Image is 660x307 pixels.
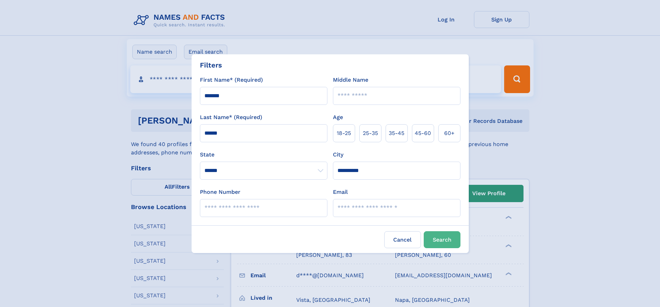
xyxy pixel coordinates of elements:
span: 25‑35 [363,129,378,137]
label: State [200,151,327,159]
label: First Name* (Required) [200,76,263,84]
label: Email [333,188,348,196]
span: 35‑45 [389,129,404,137]
div: Filters [200,60,222,70]
button: Search [424,231,460,248]
label: Cancel [384,231,421,248]
label: Middle Name [333,76,368,84]
label: Last Name* (Required) [200,113,262,121]
label: City [333,151,343,159]
label: Phone Number [200,188,240,196]
span: 60+ [444,129,455,137]
span: 18‑25 [337,129,351,137]
span: 45‑60 [415,129,431,137]
label: Age [333,113,343,121]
